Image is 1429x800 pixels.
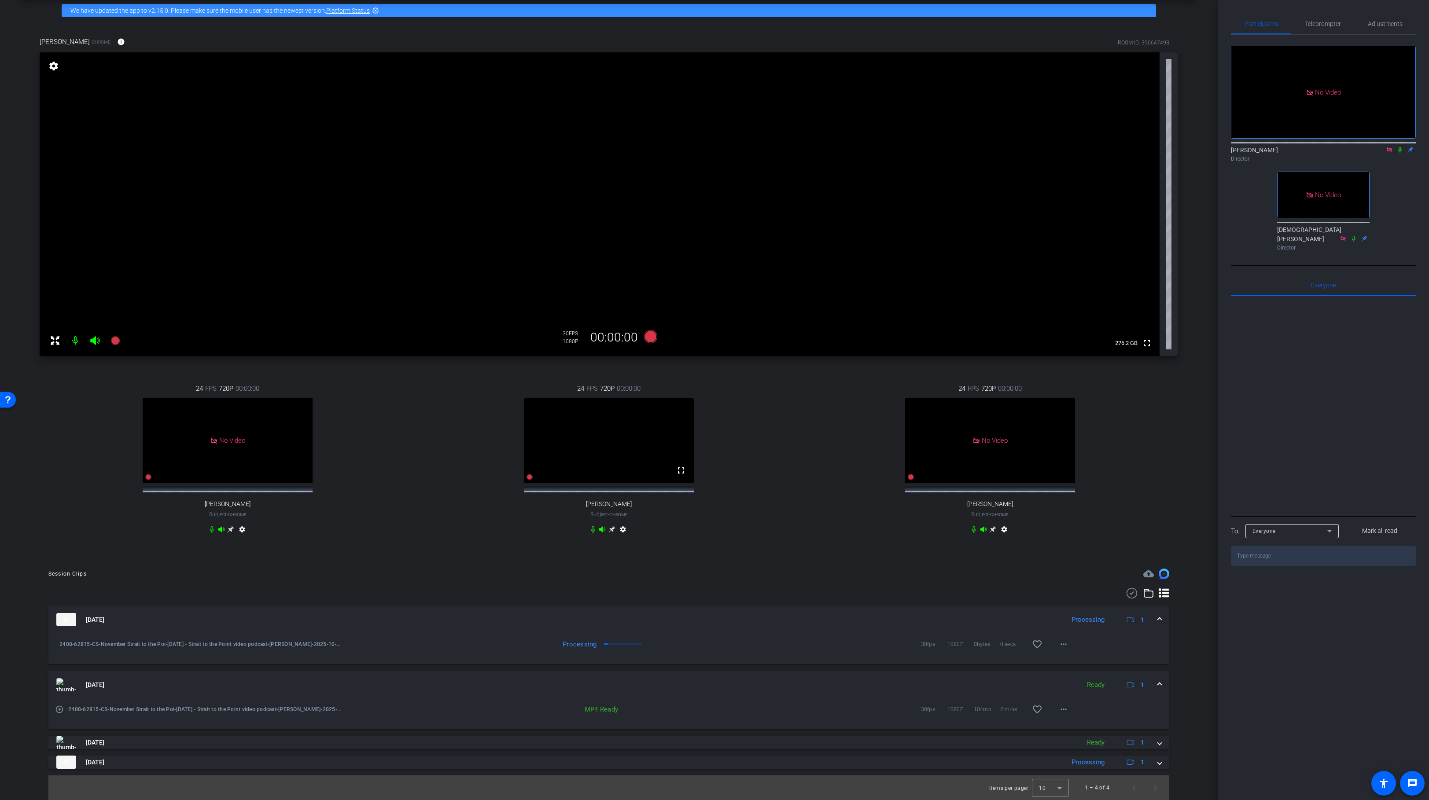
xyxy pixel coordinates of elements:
[205,500,250,508] span: [PERSON_NAME]
[1141,758,1144,767] span: 1
[958,384,965,393] span: 24
[1159,569,1169,579] img: Session clips
[1067,615,1109,625] div: Processing
[1118,39,1169,47] div: ROOM ID: 396647493
[1315,191,1341,199] span: No Video
[971,510,1009,518] span: Subject
[1083,738,1109,748] div: Ready
[998,384,1022,393] span: 00:00:00
[1143,569,1154,579] mat-icon: cloud_upload
[921,640,947,649] span: 30fps
[1000,640,1027,649] span: 0 secs
[472,640,601,649] div: Processing
[967,500,1013,508] span: [PERSON_NAME]
[974,640,1000,649] span: 0bytes
[1083,680,1109,690] div: Ready
[227,511,228,517] span: -
[219,384,233,393] span: 720P
[1362,526,1397,536] span: Mark all read
[228,512,247,517] span: Chrome
[974,705,1000,714] span: 104mb
[48,736,1169,749] mat-expansion-panel-header: thumb-nail[DATE]Ready1
[618,526,628,536] mat-icon: settings
[1305,21,1341,27] span: Teleprompter
[1231,526,1239,536] div: To:
[1315,88,1341,96] span: No Video
[1000,705,1027,714] span: 2 mins
[1145,777,1166,798] button: Next page
[1277,244,1370,252] div: Director
[326,7,370,14] a: Platform Status
[117,38,125,46] mat-icon: info
[56,613,76,626] img: thumb-nail
[590,510,628,518] span: Subject
[48,671,1169,699] mat-expansion-panel-header: thumb-nail[DATE]Ready1
[1277,225,1370,252] div: [DEMOGRAPHIC_DATA][PERSON_NAME]
[68,705,343,714] span: 2408-62815-CS-November Strait to the Poi-[DATE] - Strait to the Point video podcast-[PERSON_NAME]...
[62,4,1156,17] div: We have updated the app to v2.15.0. Please make sure the mobile user has the newest version.
[196,384,203,393] span: 24
[921,705,947,714] span: 30fps
[609,512,628,517] span: Chrome
[48,699,1169,729] div: thumb-nail[DATE]Ready1
[48,634,1169,664] div: thumb-nail[DATE]Processing1
[586,384,598,393] span: FPS
[1368,21,1403,27] span: Adjustments
[494,705,622,714] div: MP4 Ready
[92,39,110,45] span: Chrome
[982,437,1008,444] span: No Video
[676,465,686,476] mat-icon: fullscreen
[48,606,1169,634] mat-expansion-panel-header: thumb-nail[DATE]Processing1
[1085,783,1109,792] div: 1 – 4 of 4
[48,756,1169,769] mat-expansion-panel-header: thumb-nail[DATE]Processing1
[563,338,585,345] div: 1080P
[1378,778,1389,789] mat-icon: accessibility
[608,511,609,517] span: -
[86,738,104,747] span: [DATE]
[1032,639,1042,650] mat-icon: favorite_border
[585,330,644,345] div: 00:00:00
[56,756,76,769] img: thumb-nail
[947,640,974,649] span: 1080P
[617,384,641,393] span: 00:00:00
[1141,615,1144,624] span: 1
[1141,680,1144,690] span: 1
[586,500,632,508] span: [PERSON_NAME]
[40,37,90,47] span: [PERSON_NAME]
[236,384,259,393] span: 00:00:00
[1252,528,1276,534] span: Everyone
[1032,704,1042,715] mat-icon: favorite_border
[86,615,104,624] span: [DATE]
[999,526,1009,536] mat-icon: settings
[981,384,996,393] span: 720P
[1112,338,1141,349] span: 276.2 GB
[372,7,379,14] mat-icon: highlight_off
[237,526,247,536] mat-icon: settings
[209,510,247,518] span: Subject
[989,784,1028,793] div: Items per page:
[600,384,615,393] span: 720P
[968,384,979,393] span: FPS
[1245,21,1278,27] span: Participants
[947,705,974,714] span: 1080P
[1231,146,1416,163] div: [PERSON_NAME]
[48,569,87,578] div: Session Clips
[1231,155,1416,163] div: Director
[989,511,990,517] span: -
[1067,757,1109,767] div: Processing
[990,512,1009,517] span: Chrome
[1141,738,1144,747] span: 1
[86,758,104,767] span: [DATE]
[56,736,76,749] img: thumb-nail
[205,384,217,393] span: FPS
[1344,523,1416,539] button: Mark all read
[1058,704,1069,715] mat-icon: more_horiz
[577,384,584,393] span: 24
[1058,639,1069,650] mat-icon: more_horiz
[56,678,76,691] img: thumb-nail
[569,330,578,337] span: FPS
[48,61,60,71] mat-icon: settings
[86,680,104,690] span: [DATE]
[1142,338,1152,349] mat-icon: fullscreen
[1123,777,1145,798] button: Previous page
